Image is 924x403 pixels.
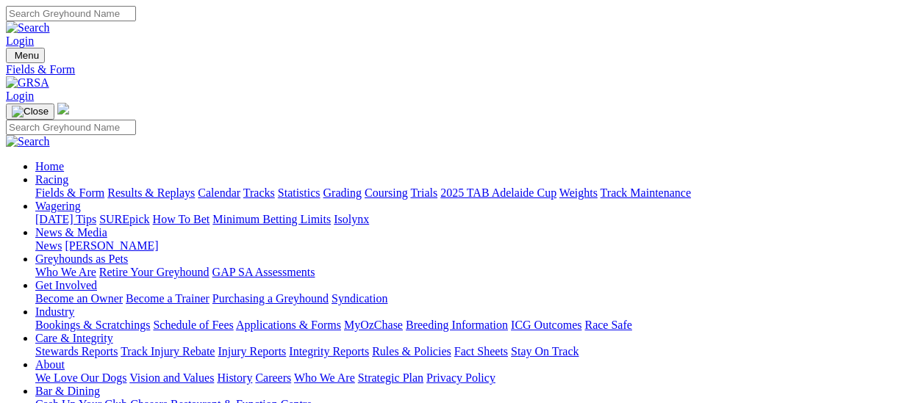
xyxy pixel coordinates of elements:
[218,345,286,357] a: Injury Reports
[35,213,918,226] div: Wagering
[454,345,508,357] a: Fact Sheets
[107,186,195,199] a: Results & Replays
[236,319,341,331] a: Applications & Forms
[35,371,918,385] div: About
[334,213,369,225] a: Isolynx
[35,173,68,186] a: Racing
[153,319,233,331] a: Schedule of Fees
[35,186,918,200] div: Racing
[6,48,45,63] button: Toggle navigation
[255,371,291,384] a: Careers
[6,104,54,120] button: Toggle navigation
[99,213,149,225] a: SUREpick
[35,292,918,305] div: Get Involved
[278,186,320,199] a: Statistics
[511,319,581,331] a: ICG Outcomes
[99,266,209,278] a: Retire Your Greyhound
[289,345,369,357] a: Integrity Reports
[344,319,403,331] a: MyOzChase
[153,213,210,225] a: How To Bet
[65,239,158,252] a: [PERSON_NAME]
[35,305,74,318] a: Industry
[35,345,118,357] a: Stewards Reports
[511,345,579,357] a: Stay On Track
[372,345,451,357] a: Rules & Policies
[212,266,315,278] a: GAP SA Assessments
[35,319,150,331] a: Bookings & Scratchings
[6,6,136,21] input: Search
[35,371,126,384] a: We Love Our Dogs
[6,135,50,148] img: Search
[35,332,113,344] a: Care & Integrity
[410,186,437,199] a: Trials
[35,358,65,371] a: About
[323,186,362,199] a: Grading
[6,21,50,35] img: Search
[426,371,495,384] a: Privacy Policy
[15,50,39,61] span: Menu
[35,292,123,305] a: Become an Owner
[212,213,331,225] a: Minimum Betting Limits
[121,345,215,357] a: Track Injury Rebate
[35,239,918,253] div: News & Media
[601,186,691,199] a: Track Maintenance
[35,266,918,279] div: Greyhounds as Pets
[6,76,49,90] img: GRSA
[35,266,96,278] a: Who We Are
[35,279,97,291] a: Get Involved
[57,103,69,115] img: logo-grsa-white.png
[35,160,64,173] a: Home
[440,186,556,199] a: 2025 TAB Adelaide Cup
[35,213,96,225] a: [DATE] Tips
[35,200,81,212] a: Wagering
[35,253,128,265] a: Greyhounds as Pets
[6,120,136,135] input: Search
[332,292,387,305] a: Syndication
[406,319,508,331] a: Breeding Information
[559,186,598,199] a: Weights
[6,90,34,102] a: Login
[35,186,104,199] a: Fields & Form
[35,226,107,239] a: News & Media
[243,186,275,199] a: Tracks
[35,319,918,332] div: Industry
[358,371,423,384] a: Strategic Plan
[35,385,100,397] a: Bar & Dining
[12,106,49,117] img: Close
[35,345,918,358] div: Care & Integrity
[212,292,329,305] a: Purchasing a Greyhound
[129,371,214,384] a: Vision and Values
[198,186,240,199] a: Calendar
[126,292,209,305] a: Become a Trainer
[294,371,355,384] a: Who We Are
[6,35,34,47] a: Login
[35,239,62,252] a: News
[6,63,918,76] a: Fields & Form
[217,371,252,384] a: History
[365,186,408,199] a: Coursing
[584,319,631,331] a: Race Safe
